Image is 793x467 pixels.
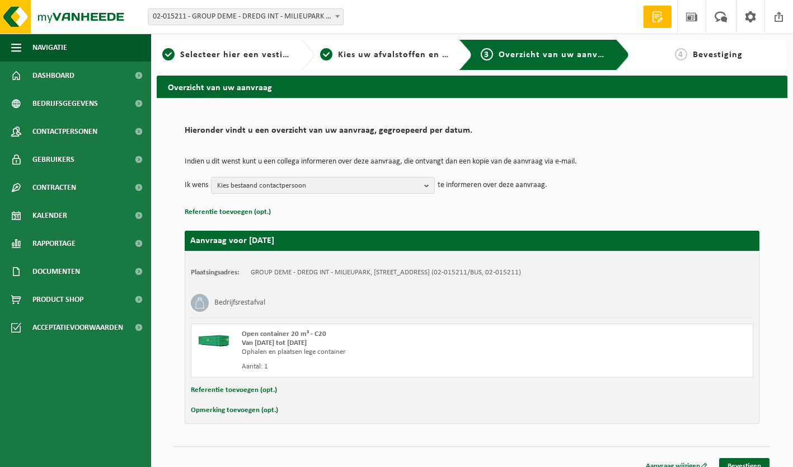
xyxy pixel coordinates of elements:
[191,383,277,398] button: Referentie toevoegen (opt.)
[32,314,123,342] span: Acceptatievoorwaarden
[32,174,76,202] span: Contracten
[214,294,265,312] h3: Bedrijfsrestafval
[338,50,492,59] span: Kies uw afvalstoffen en recipiënten
[185,205,271,220] button: Referentie toevoegen (opt.)
[32,62,74,90] span: Dashboard
[185,158,759,166] p: Indien u dit wenst kunt u een collega informeren over deze aanvraag, die ontvangt dan een kopie v...
[499,50,617,59] span: Overzicht van uw aanvraag
[190,236,274,245] strong: Aanvraag voor [DATE]
[197,330,231,347] img: HK-XC-20-GN-00.png
[242,362,517,371] div: Aantal: 1
[675,48,687,60] span: 4
[242,339,307,347] strong: Van [DATE] tot [DATE]
[32,202,67,230] span: Kalender
[191,403,278,418] button: Opmerking toevoegen (opt.)
[32,118,97,146] span: Contactpersonen
[148,8,344,25] span: 02-015211 - GROUP DEME - DREDG INT - MILIEUPARK - ZWIJNDRECHT
[157,76,787,97] h2: Overzicht van uw aanvraag
[148,9,343,25] span: 02-015211 - GROUP DEME - DREDG INT - MILIEUPARK - ZWIJNDRECHT
[217,178,420,194] span: Kies bestaand contactpersoon
[242,348,517,357] div: Ophalen en plaatsen lege container
[320,48,332,60] span: 2
[242,330,326,338] span: Open container 20 m³ - C20
[481,48,493,60] span: 3
[162,48,175,60] span: 1
[693,50,743,59] span: Bevestiging
[185,177,208,194] p: Ik wens
[162,48,292,62] a: 1Selecteer hier een vestiging
[438,177,547,194] p: te informeren over deze aanvraag.
[32,286,83,314] span: Product Shop
[251,268,521,277] td: GROUP DEME - DREDG INT - MILIEUPARK, [STREET_ADDRESS] (02-015211/BUS, 02-015211)
[211,177,435,194] button: Kies bestaand contactpersoon
[180,50,301,59] span: Selecteer hier een vestiging
[32,258,80,286] span: Documenten
[32,90,98,118] span: Bedrijfsgegevens
[32,34,67,62] span: Navigatie
[191,269,240,276] strong: Plaatsingsadres:
[32,146,74,174] span: Gebruikers
[32,230,76,258] span: Rapportage
[185,126,759,141] h2: Hieronder vindt u een overzicht van uw aanvraag, gegroepeerd per datum.
[320,48,450,62] a: 2Kies uw afvalstoffen en recipiënten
